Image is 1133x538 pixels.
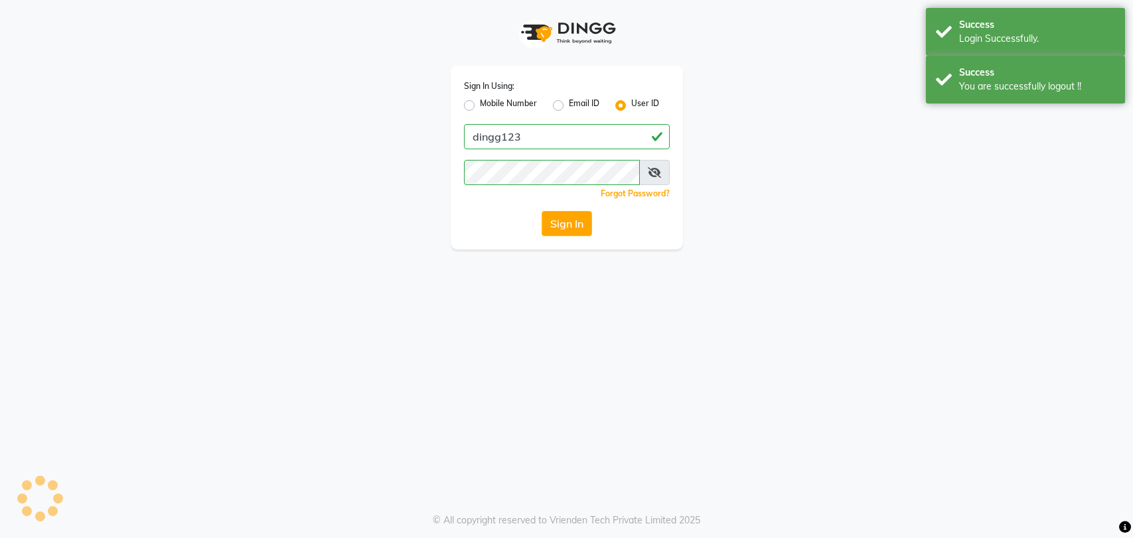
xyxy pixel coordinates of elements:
[464,124,670,149] input: Username
[542,211,592,236] button: Sign In
[464,80,514,92] label: Sign In Using:
[959,66,1115,80] div: Success
[631,98,659,113] label: User ID
[959,32,1115,46] div: Login Successfully.
[601,188,670,198] a: Forgot Password?
[514,13,620,52] img: logo1.svg
[569,98,599,113] label: Email ID
[464,160,640,185] input: Username
[480,98,537,113] label: Mobile Number
[959,18,1115,32] div: Success
[959,80,1115,94] div: You are successfully logout !!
